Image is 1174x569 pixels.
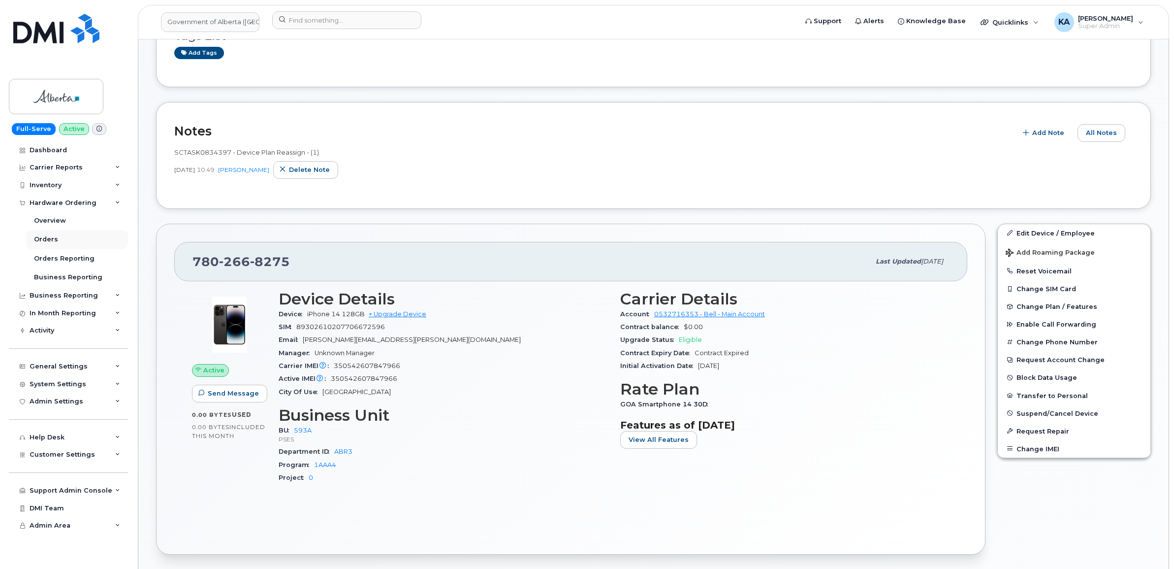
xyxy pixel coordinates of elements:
span: 266 [219,254,250,269]
span: [DATE] [174,166,195,174]
span: Contract Expired [695,349,749,357]
span: Carrier IMEI [279,362,334,369]
h3: Business Unit [279,406,608,424]
span: 350542607847966 [331,375,397,382]
span: Unknown Manager [315,349,375,357]
span: Program [279,461,314,469]
span: Manager [279,349,315,357]
a: 593A [294,427,312,434]
span: View All Features [629,435,689,444]
h3: Features as of [DATE] [620,419,950,431]
button: Send Message [192,385,267,402]
span: Add Roaming Package [1006,249,1095,258]
span: Initial Activation Date [620,362,698,369]
a: Knowledge Base [891,11,973,31]
span: 350542607847966 [334,362,400,369]
span: 10:49 [197,166,214,174]
a: Government of Alberta (GOA) [161,12,259,32]
div: Quicklinks [974,12,1046,32]
a: 1AAA4 [314,461,336,469]
div: Karla Adams [1047,12,1150,32]
span: Department ID [279,448,334,455]
span: [PERSON_NAME] [1078,14,1133,22]
button: Suspend/Cancel Device [998,404,1150,422]
span: Last updated [876,258,921,265]
span: Eligible [679,336,702,343]
a: + Upgrade Device [369,310,426,318]
span: Device [279,310,307,318]
h3: Carrier Details [620,290,950,308]
button: Request Account Change [998,351,1150,368]
a: 0 [309,474,313,481]
button: View All Features [620,431,697,449]
span: Support [814,16,841,26]
button: Change IMEI [998,440,1150,458]
p: PSES [279,435,608,443]
span: Enable Call Forwarding [1016,321,1096,328]
a: [PERSON_NAME] [218,166,269,173]
span: Project [279,474,309,481]
span: 0.00 Bytes [192,424,229,431]
button: Change Plan / Features [998,298,1150,315]
a: ABR3 [334,448,352,455]
button: Block Data Usage [998,368,1150,386]
span: Alerts [863,16,884,26]
span: 0.00 Bytes [192,411,232,418]
button: Reset Voicemail [998,262,1150,280]
h3: Rate Plan [620,380,950,398]
span: Email [279,336,303,343]
span: [PERSON_NAME][EMAIL_ADDRESS][PERSON_NAME][DOMAIN_NAME] [303,336,521,343]
span: GOA Smartphone 14 30D [620,401,713,408]
button: Transfer to Personal [998,387,1150,404]
span: Suspend/Cancel Device [1016,409,1098,417]
span: Quicklinks [992,18,1028,26]
span: Active [203,366,224,375]
span: included this month [192,423,265,439]
button: Delete note [273,161,338,179]
span: 89302610207706672596 [296,323,385,331]
span: SCTASK0834397 - Device Plan Reassign - (1) [174,148,319,156]
button: Add Note [1016,124,1073,142]
button: All Notes [1078,124,1125,142]
button: Add Roaming Package [998,242,1150,262]
span: $0.00 [684,323,703,331]
button: Change Phone Number [998,333,1150,351]
button: Change SIM Card [998,280,1150,298]
span: Knowledge Base [906,16,966,26]
span: City Of Use [279,388,322,396]
button: Request Repair [998,422,1150,440]
span: Contract balance [620,323,684,331]
span: [DATE] [921,258,943,265]
span: Active IMEI [279,375,331,382]
span: Delete note [289,165,330,174]
span: BU [279,427,294,434]
span: Change Plan / Features [1016,303,1097,310]
span: Add Note [1032,128,1064,137]
span: [DATE] [698,362,719,369]
span: Contract Expiry Date [620,349,695,357]
a: Edit Device / Employee [998,224,1150,242]
span: Account [620,310,654,318]
span: [GEOGRAPHIC_DATA] [322,388,391,396]
a: 0532716353 - Bell - Main Account [654,310,765,318]
span: Super Admin [1078,22,1133,30]
button: Enable Call Forwarding [998,315,1150,333]
h2: Notes [174,124,1012,138]
span: 8275 [250,254,290,269]
span: SIM [279,323,296,331]
span: KA [1058,16,1070,28]
span: 780 [192,254,290,269]
img: image20231002-3703462-njx0qo.jpeg [200,295,259,354]
span: iPhone 14 128GB [307,310,365,318]
a: Support [798,11,848,31]
h3: Tags List [174,30,1133,42]
input: Find something... [272,11,421,29]
a: Add tags [174,47,224,59]
span: used [232,411,252,418]
span: Upgrade Status [620,336,679,343]
h3: Device Details [279,290,608,308]
span: Send Message [208,389,259,398]
span: All Notes [1086,128,1117,137]
a: Alerts [848,11,891,31]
